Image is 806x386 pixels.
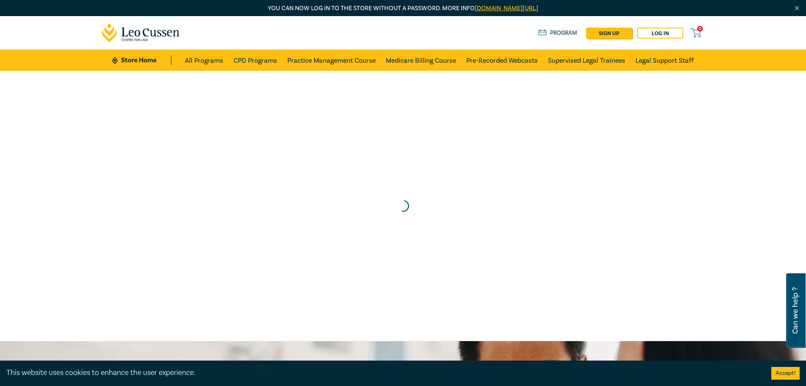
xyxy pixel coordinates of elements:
[475,4,538,12] a: [DOMAIN_NAME][URL]
[102,4,704,13] p: You can now log in to the store without a password. More info
[6,367,759,378] div: This website uses cookies to enhance the user experience.
[548,50,625,71] a: Supervised Legal Trainees
[234,50,277,71] a: CPD Programs
[112,56,171,65] a: Store Home
[386,50,456,71] a: Medicare Billing Course
[466,50,538,71] a: Pre-Recorded Webcasts
[697,26,703,31] span: 0
[793,5,800,12] img: Close
[637,28,683,39] a: Log in
[586,28,632,39] a: sign up
[635,50,694,71] a: Legal Support Staff
[185,50,223,71] a: All Programs
[287,50,376,71] a: Practice Management Course
[538,28,578,38] a: Program
[771,367,800,380] button: Accept cookies
[791,278,799,343] span: Can we help ?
